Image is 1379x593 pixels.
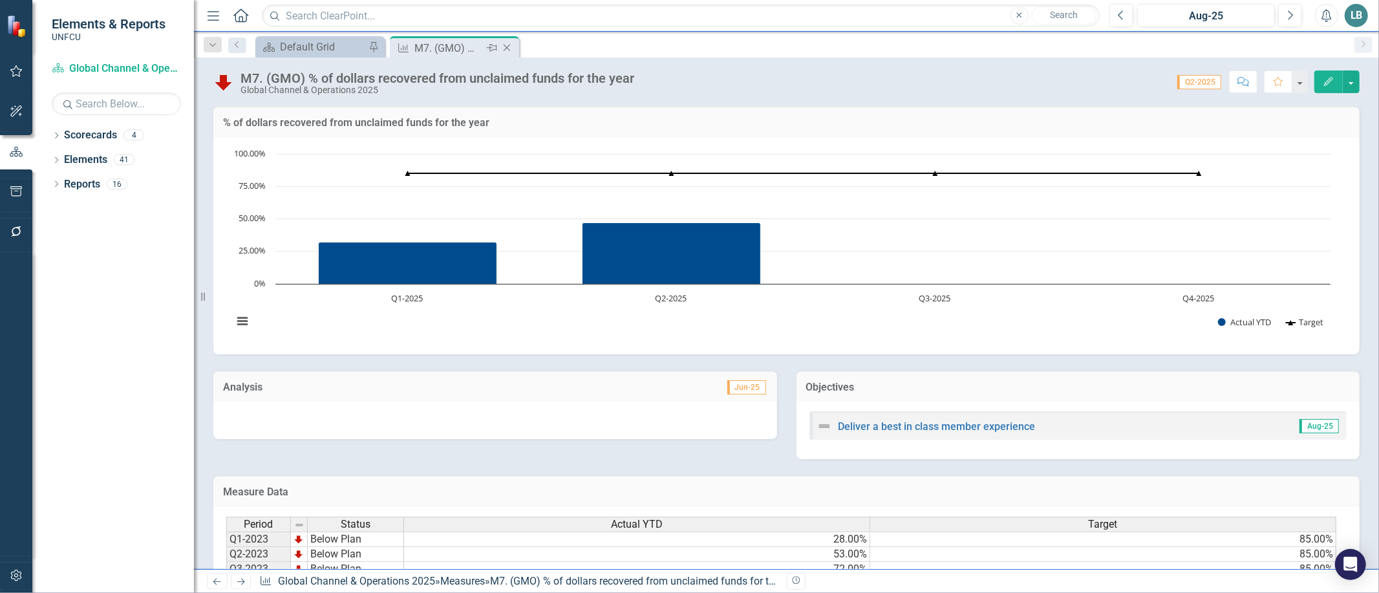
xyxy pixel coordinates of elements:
[583,222,761,284] path: Q2-2025, 47. Actual YTD.
[1197,171,1202,176] path: Q4-2025, 85. Target.
[308,547,404,562] td: Below Plan
[226,547,291,562] td: Q2-2023
[262,5,1100,27] input: Search ClearPoint...
[1230,316,1271,328] text: Actual YTD
[294,520,305,530] img: 8DAGhfEEPCf229AAAAAElFTkSuQmCC
[1183,292,1215,304] text: Q4-2025
[1345,4,1368,27] button: LB
[1089,519,1118,530] span: Target
[341,519,370,530] span: Status
[6,15,29,38] img: ClearPoint Strategy
[839,420,1036,433] a: Deliver a best in class member experience
[392,292,423,304] text: Q1-2025
[223,117,1350,129] h3: % of dollars recovered from unclaimed funds for the year
[259,39,365,55] a: Default Grid
[259,574,776,589] div: » »
[52,61,181,76] a: Global Channel & Operations 2025
[404,532,870,547] td: 28.00%
[308,532,404,547] td: Below Plan
[727,380,766,394] span: Jun-25
[239,212,266,224] text: 50.00%
[404,547,870,562] td: 53.00%
[1137,4,1275,27] button: Aug-25
[1142,8,1270,24] div: Aug-25
[223,382,493,393] h3: Analysis
[278,575,435,587] a: Global Channel & Operations 2025
[64,128,117,143] a: Scorecards
[223,486,1350,498] h3: Measure Data
[870,547,1336,562] td: 85.00%
[123,130,144,141] div: 4
[933,171,938,176] path: Q3-2025, 85. Target.
[226,147,1347,341] div: Chart. Highcharts interactive chart.
[870,532,1336,547] td: 85.00%
[1177,75,1221,89] span: Q2-2025
[244,519,273,530] span: Period
[114,155,134,166] div: 41
[806,382,1351,393] h3: Objectives
[254,277,266,289] text: 0%
[1218,317,1272,328] button: Show Actual YTD
[440,575,485,587] a: Measures
[308,562,404,577] td: Below Plan
[226,532,291,547] td: Q1-2023
[404,562,870,577] td: 72.00%
[107,178,127,189] div: 16
[213,72,234,92] img: Below Plan
[64,177,100,192] a: Reports
[239,244,266,256] text: 25.00%
[280,39,365,55] div: Default Grid
[817,418,832,434] img: Not Defined
[490,575,802,587] div: M7. (GMO) % of dollars recovered from unclaimed funds for the year
[226,562,291,577] td: Q3-2023
[656,292,687,304] text: Q2-2025
[319,242,497,284] path: Q1-2025, 32. Actual YTD.
[294,549,304,559] img: TnMDeAgwAPMxUmUi88jYAAAAAElFTkSuQmCC
[226,147,1337,341] svg: Interactive chart
[294,534,304,544] img: TnMDeAgwAPMxUmUi88jYAAAAAElFTkSuQmCC
[241,71,634,85] div: M7. (GMO) % of dollars recovered from unclaimed funds for the year
[1050,10,1078,20] span: Search
[64,153,107,167] a: Elements
[294,564,304,574] img: TnMDeAgwAPMxUmUi88jYAAAAAElFTkSuQmCC
[1299,316,1324,328] text: Target
[1299,419,1339,433] span: Aug-25
[52,32,166,42] small: UNFCU
[234,147,266,159] text: 100.00%
[239,180,266,191] text: 75.00%
[414,40,484,56] div: M7. (GMO) % of dollars recovered from unclaimed funds for the year
[1287,317,1325,328] button: Show Target
[52,92,181,115] input: Search Below...
[52,16,166,32] span: Elements & Reports
[1032,6,1096,25] button: Search
[611,519,663,530] span: Actual YTD
[233,312,251,330] button: View chart menu, Chart
[1335,549,1366,580] div: Open Intercom Messenger
[870,562,1336,577] td: 85.00%
[405,171,411,176] path: Q1-2025, 85. Target.
[919,292,951,304] text: Q3-2025
[669,171,674,176] path: Q2-2025, 85. Target.
[241,85,634,95] div: Global Channel & Operations 2025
